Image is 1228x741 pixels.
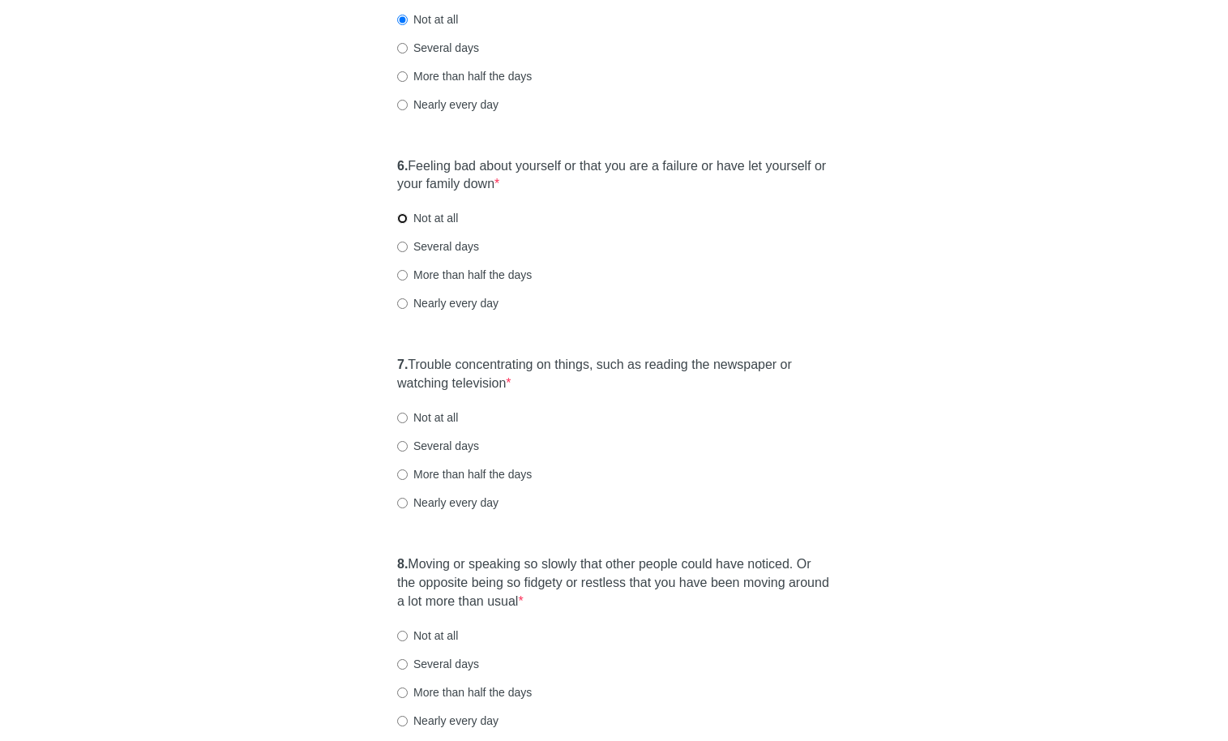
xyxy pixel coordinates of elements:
[397,631,408,641] input: Not at all
[397,555,831,611] label: Moving or speaking so slowly that other people could have noticed. Or the opposite being so fidge...
[397,413,408,423] input: Not at all
[397,687,408,698] input: More than half the days
[397,96,498,113] label: Nearly every day
[397,498,408,508] input: Nearly every day
[397,267,532,283] label: More than half the days
[397,238,479,255] label: Several days
[397,716,408,726] input: Nearly every day
[397,210,458,226] label: Not at all
[397,469,408,480] input: More than half the days
[397,159,408,173] strong: 6.
[397,358,408,371] strong: 7.
[397,270,408,281] input: More than half the days
[397,557,408,571] strong: 8.
[397,100,408,110] input: Nearly every day
[397,43,408,54] input: Several days
[397,713,498,729] label: Nearly every day
[397,15,408,25] input: Not at all
[397,656,479,672] label: Several days
[397,40,479,56] label: Several days
[397,441,408,452] input: Several days
[397,298,408,309] input: Nearly every day
[397,495,498,511] label: Nearly every day
[397,409,458,426] label: Not at all
[397,438,479,454] label: Several days
[397,71,408,82] input: More than half the days
[397,11,458,28] label: Not at all
[397,659,408,670] input: Several days
[397,213,408,224] input: Not at all
[397,242,408,252] input: Several days
[397,295,498,311] label: Nearly every day
[397,627,458,644] label: Not at all
[397,157,831,195] label: Feeling bad about yourself or that you are a failure or have let yourself or your family down
[397,466,532,482] label: More than half the days
[397,68,532,84] label: More than half the days
[397,684,532,700] label: More than half the days
[397,356,831,393] label: Trouble concentrating on things, such as reading the newspaper or watching television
